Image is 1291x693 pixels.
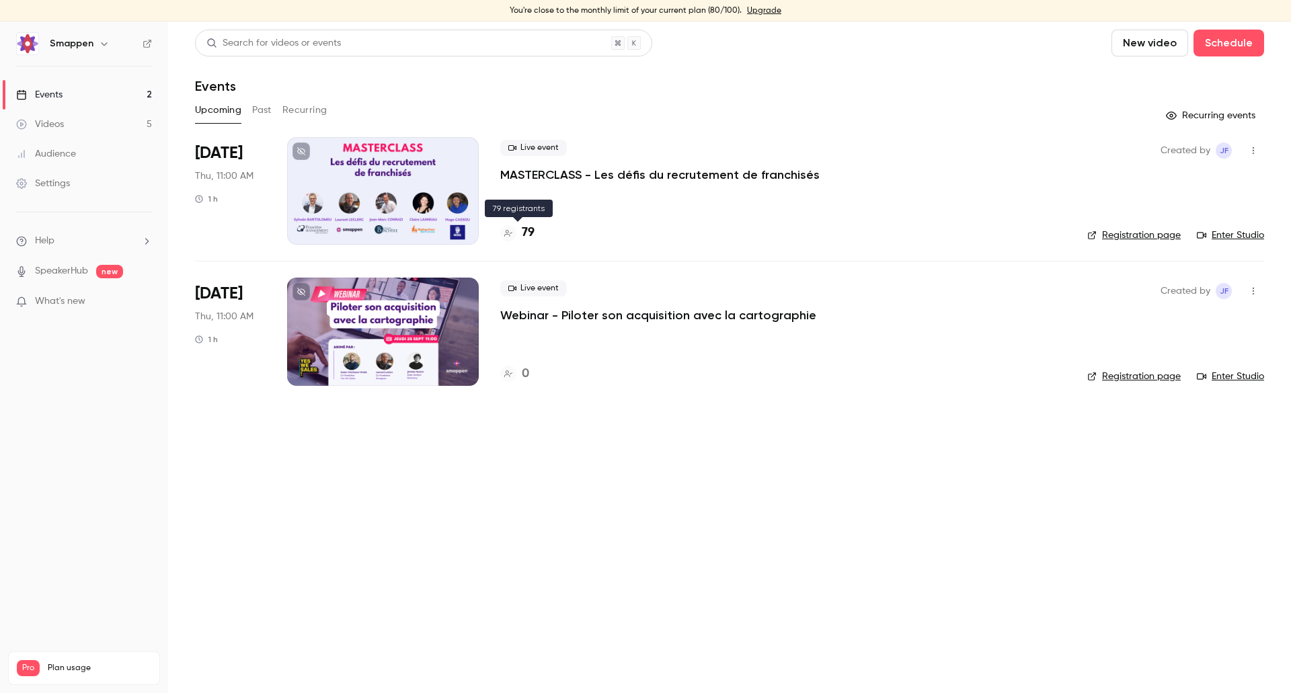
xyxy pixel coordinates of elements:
div: Search for videos or events [206,36,341,50]
a: 0 [500,365,529,383]
button: Recurring events [1160,105,1264,126]
button: Upcoming [195,99,241,121]
span: Julie FAVRE [1216,142,1232,159]
span: Julie FAVRE [1216,283,1232,299]
a: Webinar - Piloter son acquisition avec la cartographie [500,307,816,323]
button: New video [1111,30,1188,56]
span: Created by [1161,142,1210,159]
span: Live event [500,140,567,156]
div: Audience [16,147,76,161]
a: Registration page [1087,370,1181,383]
h6: Smappen [50,37,93,50]
div: Settings [16,177,70,190]
div: 1 h [195,194,218,204]
a: 79 [500,224,535,242]
button: Schedule [1194,30,1264,56]
a: Enter Studio [1197,229,1264,242]
span: Thu, 11:00 AM [195,310,253,323]
div: 1 h [195,334,218,345]
h4: 79 [522,224,535,242]
img: Smappen [17,33,38,54]
a: Registration page [1087,229,1181,242]
h4: 0 [522,365,529,383]
span: Thu, 11:00 AM [195,169,253,183]
span: JF [1220,142,1228,159]
span: JF [1220,283,1228,299]
a: SpeakerHub [35,264,88,278]
span: [DATE] [195,283,243,304]
h1: Events [195,78,236,94]
button: Past [252,99,272,121]
div: Videos [16,118,64,131]
span: Plan usage [48,663,151,674]
div: Sep 25 Thu, 11:00 AM (Europe/Paris) [195,278,266,385]
span: Live event [500,280,567,296]
div: Sep 11 Thu, 11:00 AM (Europe/Paris) [195,137,266,245]
a: MASTERCLASS - Les défis du recrutement de franchisés [500,167,820,183]
li: help-dropdown-opener [16,234,152,248]
span: What's new [35,294,85,309]
a: Enter Studio [1197,370,1264,383]
div: Events [16,88,63,101]
span: new [96,265,123,278]
span: [DATE] [195,142,243,164]
span: Created by [1161,283,1210,299]
a: Upgrade [747,5,781,16]
button: Recurring [282,99,327,121]
span: Pro [17,660,40,676]
span: Help [35,234,54,248]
